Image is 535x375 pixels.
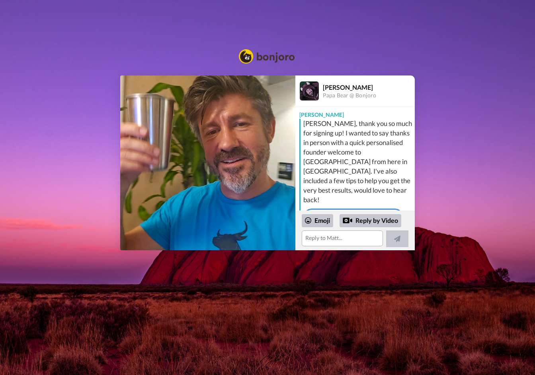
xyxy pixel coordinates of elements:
div: Reply by Video [343,216,352,225]
div: Papa Bear @ Bonjoro [323,92,414,99]
div: [PERSON_NAME] [295,107,415,119]
img: e6c6a488-b2da-44c8-a839-887080f43ade-thumb.jpg [120,75,295,250]
a: Book a free product demo [303,209,403,225]
div: Emoji [302,214,333,227]
div: [PERSON_NAME], thank you so much for signing up! I wanted to say thanks in person with a quick pe... [303,119,413,205]
img: Bonjoro Logo [239,49,295,64]
div: Reply by Video [340,214,401,228]
img: Profile Image [300,81,319,101]
div: [PERSON_NAME] [323,83,414,91]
